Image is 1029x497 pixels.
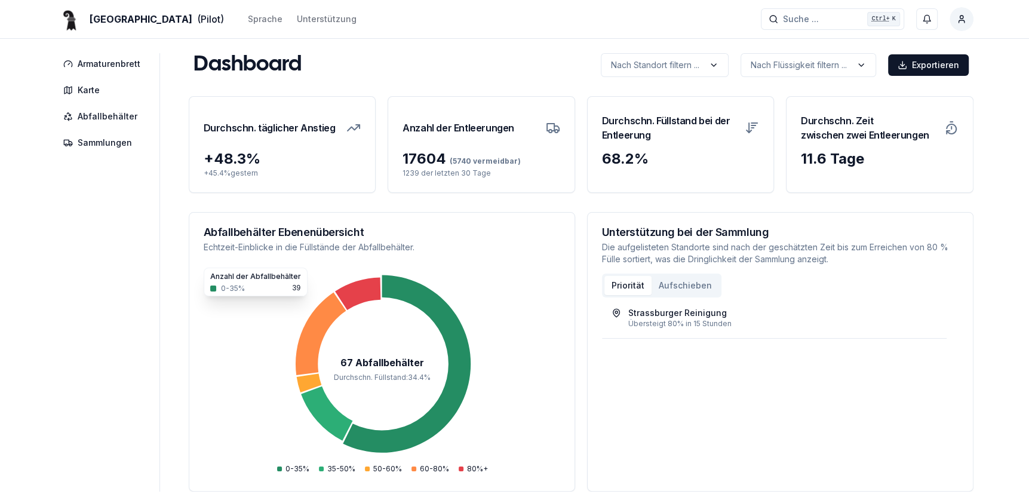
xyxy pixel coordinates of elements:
[751,59,847,71] p: Nach Flüssigkeit filtern ...
[204,227,560,238] h3: Abfallbehälter Ebenenübersicht
[204,168,361,178] p: + 45.4 % gestern
[56,12,224,26] a: [GEOGRAPHIC_DATA](Pilot)
[90,12,192,26] span: [GEOGRAPHIC_DATA]
[297,12,357,26] a: Unterstützung
[78,137,132,149] span: Sammlungen
[888,54,969,76] button: Exportieren
[403,111,514,145] h3: Anzahl der Entleerungen
[801,149,959,168] div: 11.6 Tage
[78,58,140,70] span: Armaturenbrett
[248,12,282,26] button: Sprache
[403,149,560,168] div: 17604
[446,157,521,165] span: (5740 vermeidbar)
[628,307,727,319] div: Strassburger Reinigung
[56,132,152,154] a: Sammlungen
[56,79,152,101] a: Karte
[652,276,719,295] button: Aufschieben
[193,53,302,77] h1: Dashboard
[612,307,937,329] a: Strassburger ReinigungÜbersteigt 80% in 15 Stunden
[197,12,224,26] span: (Pilot)
[801,111,937,145] h3: Durchschn. Zeit zwischen zwei Entleerungen
[277,464,309,474] div: 0-35%
[56,106,152,127] a: Abfallbehälter
[761,8,904,30] button: Suche ...Ctrl+K
[204,149,361,168] div: + 48.3 %
[56,5,85,33] img: Basel Logo
[459,464,488,474] div: 80%+
[204,241,560,253] p: Echtzeit-Einblicke in die Füllstände der Abfallbehälter.
[333,373,430,382] tspan: Durchschn. Füllstand : 34.4 %
[601,53,729,77] button: label
[78,84,100,96] span: Karte
[78,111,137,122] span: Abfallbehälter
[602,227,959,238] h3: Unterstützung bei der Sammlung
[611,59,699,71] p: Nach Standort filtern ...
[604,276,652,295] button: Priorität
[602,111,738,145] h3: Durchschn. Füllstand bei der Entleerung
[248,13,282,25] div: Sprache
[783,13,819,25] span: Suche ...
[602,241,959,265] p: Die aufgelisteten Standorte sind nach der geschätzten Zeit bis zum Erreichen von 80 % Fülle sorti...
[365,464,402,474] div: 50-60%
[56,53,152,75] a: Armaturenbrett
[319,464,355,474] div: 35-50%
[204,111,336,145] h3: Durchschn. täglicher Anstieg
[602,149,760,168] div: 68.2 %
[403,168,560,178] p: 1239 der letzten 30 Tage
[340,357,423,369] tspan: 67 Abfallbehälter
[628,319,937,329] div: Übersteigt 80% in 15 Stunden
[741,53,876,77] button: label
[411,464,449,474] div: 60-80%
